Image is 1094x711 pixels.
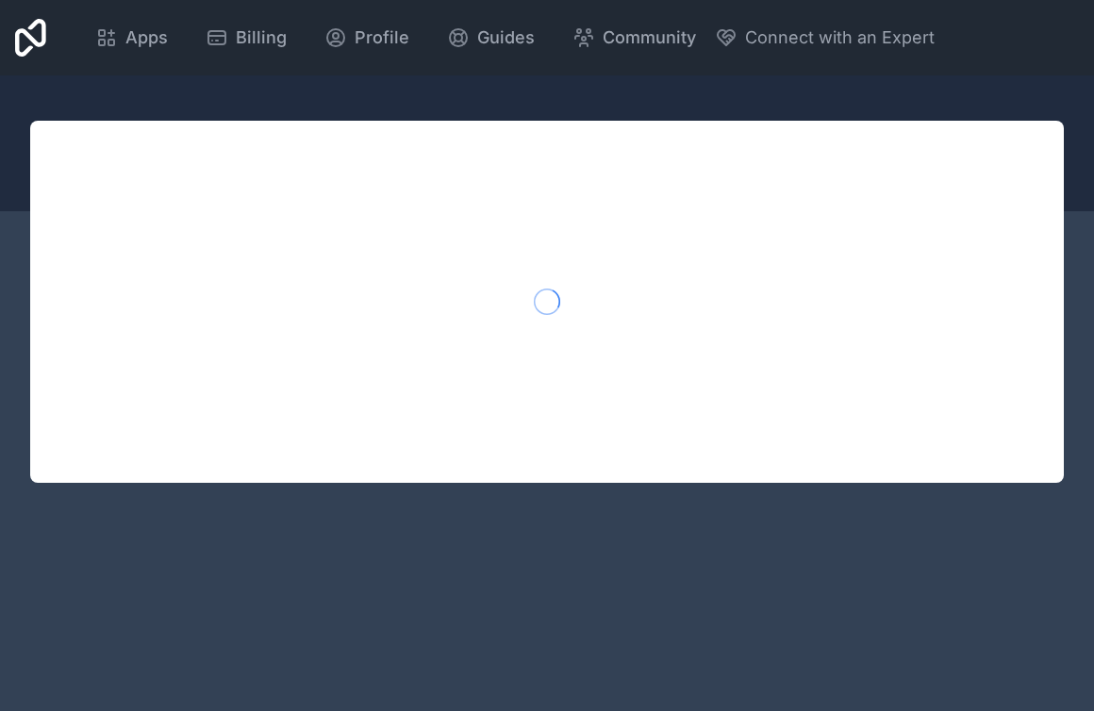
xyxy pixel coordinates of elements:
[745,25,935,51] span: Connect with an Expert
[715,25,935,51] button: Connect with an Expert
[236,25,287,51] span: Billing
[309,17,424,58] a: Profile
[80,17,183,58] a: Apps
[355,25,409,51] span: Profile
[557,17,711,58] a: Community
[125,25,168,51] span: Apps
[603,25,696,51] span: Community
[432,17,550,58] a: Guides
[191,17,302,58] a: Billing
[477,25,535,51] span: Guides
